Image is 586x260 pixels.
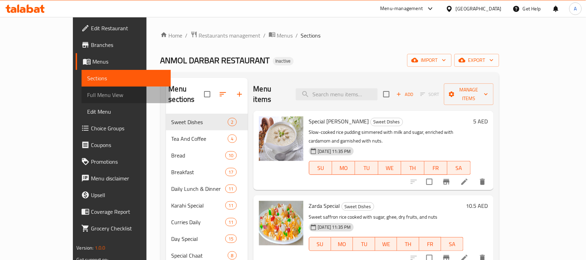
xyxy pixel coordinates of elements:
span: TH [400,239,416,249]
div: Daily Lunch & Dinner [171,185,226,193]
span: Coupons [91,141,165,149]
span: Special Chaat [171,251,228,260]
span: import [413,56,446,65]
button: export [454,54,499,67]
span: SA [450,163,468,173]
div: Bread10 [166,147,248,164]
span: Menus [277,31,293,40]
span: Add [395,90,414,98]
span: Choice Groups [91,124,165,132]
div: Breakfast17 [166,164,248,180]
div: items [225,185,236,193]
div: Day Special [171,235,226,243]
span: [DATE] 11:35 PM [315,224,354,230]
span: Upsell [91,191,165,199]
div: items [225,218,236,226]
div: items [228,251,236,260]
a: Home [160,31,183,40]
span: export [460,56,494,65]
span: Tea And Coffee [171,135,228,143]
div: Sweet Dishes2 [166,114,248,130]
span: 2 [228,119,236,125]
span: 10 [226,152,236,159]
span: Add item [394,89,416,100]
img: Special Lahori Kheer [259,116,303,161]
div: items [225,151,236,160]
a: Sections [82,70,171,87]
span: Sweet Dishes [171,118,228,126]
div: items [225,168,236,176]
button: delete [474,173,491,190]
span: Coverage Report [91,208,165,216]
button: SA [441,237,463,251]
a: Menu disclaimer [76,170,171,187]
button: MO [332,161,355,175]
span: FR [427,163,445,173]
span: Grocery Checklist [91,224,165,233]
button: WE [378,161,401,175]
div: items [225,201,236,210]
button: Add [394,89,416,100]
span: 4 [228,136,236,142]
span: Sections [87,74,165,82]
span: Sort sections [215,86,231,103]
h2: Menu items [253,84,287,105]
span: Sweet Dishes [342,203,374,211]
span: 11 [226,219,236,226]
button: Add section [231,86,248,103]
span: Select section first [416,89,444,100]
button: FR [425,161,447,175]
span: Branches [91,41,165,49]
span: Special [PERSON_NAME] [309,116,369,127]
nav: breadcrumb [160,31,499,40]
button: SU [309,237,331,251]
div: Curries Daily11 [166,214,248,230]
span: Restaurants management [199,31,261,40]
a: Menus [76,53,171,70]
li: / [296,31,298,40]
li: / [263,31,266,40]
span: ANMOL DARBAR RESTAURANT [160,52,270,68]
span: Manage items [450,86,488,103]
a: Edit menu item [460,178,469,186]
button: FR [419,237,441,251]
button: MO [331,237,353,251]
a: Menus [269,31,293,40]
button: Manage items [444,83,494,105]
span: Karahi Special [171,201,226,210]
span: 8 [228,252,236,259]
span: Menu disclaimer [91,174,165,182]
button: TU [355,161,378,175]
a: Branches [76,36,171,53]
span: Full Menu View [87,91,165,99]
span: 15 [226,236,236,242]
a: Coupons [76,137,171,153]
span: MO [335,163,352,173]
div: items [228,118,236,126]
div: items [228,135,236,143]
span: Breakfast [171,168,226,176]
span: Sweet Dishes [371,118,403,126]
span: [DATE] 11:35 PM [315,148,354,155]
span: Zarda Special [309,201,340,211]
button: import [407,54,452,67]
h6: 10.5 AED [466,201,488,211]
button: TH [397,237,419,251]
span: Inactive [273,58,294,64]
div: Bread [171,151,226,160]
span: Sections [301,31,321,40]
h2: Menu sections [169,84,204,105]
span: TU [356,239,372,249]
input: search [296,88,378,100]
span: FR [422,239,438,249]
div: Sweet Dishes [370,118,403,126]
span: Select all sections [200,87,215,101]
span: 11 [226,202,236,209]
button: Branch-specific-item [438,173,455,190]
